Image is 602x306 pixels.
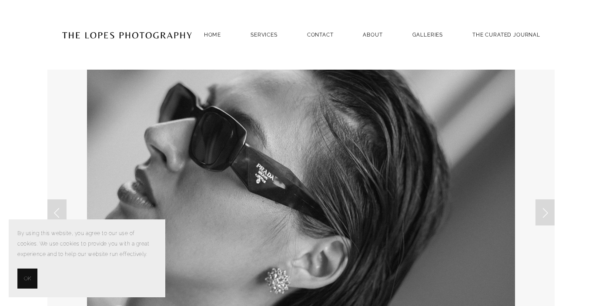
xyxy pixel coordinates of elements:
a: GALLERIES [412,29,443,40]
p: By using this website, you agree to our use of cookies. We use cookies to provide you with a grea... [17,228,157,260]
a: THE CURATED JOURNAL [472,29,540,40]
button: OK [17,269,37,289]
a: Contact [307,29,334,40]
a: SERVICES [251,32,278,38]
a: Next Slide [535,199,555,225]
section: Cookie banner [9,219,165,297]
span: OK [24,273,31,284]
a: Previous Slide [47,199,67,225]
a: Home [204,29,221,40]
img: Portugal Wedding Photographer | The Lopes Photography [62,13,192,56]
a: ABOUT [363,29,382,40]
